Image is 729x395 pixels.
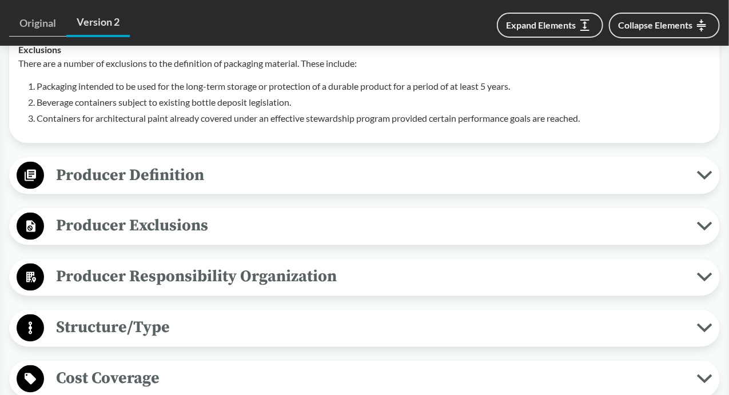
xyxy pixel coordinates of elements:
button: Producer Definition [13,161,716,190]
button: Producer Responsibility Organization [13,263,716,292]
li: Containers for architectural paint already covered under an effective stewardship program provide... [37,111,711,125]
button: Producer Exclusions [13,212,716,241]
button: Cost Coverage [13,365,716,394]
li: Packaging intended to be used for the long-term storage or protection of a durable product for a ... [37,79,711,93]
span: Structure/Type [44,315,697,341]
a: Original [9,10,66,37]
p: There are a number of exclusions to the definition of packaging material. These include: [18,57,711,70]
button: Collapse Elements [609,13,720,38]
button: Expand Elements [497,13,603,38]
button: Structure/Type [13,314,716,343]
span: Producer Definition [44,162,697,188]
span: Producer Responsibility Organization [44,264,697,290]
span: Cost Coverage [44,366,697,392]
li: Beverage containers subject to existing bottle deposit legislation. [37,95,711,109]
span: Producer Exclusions [44,213,697,239]
a: Version 2 [66,9,130,37]
strong: Exclusions [18,44,61,55]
